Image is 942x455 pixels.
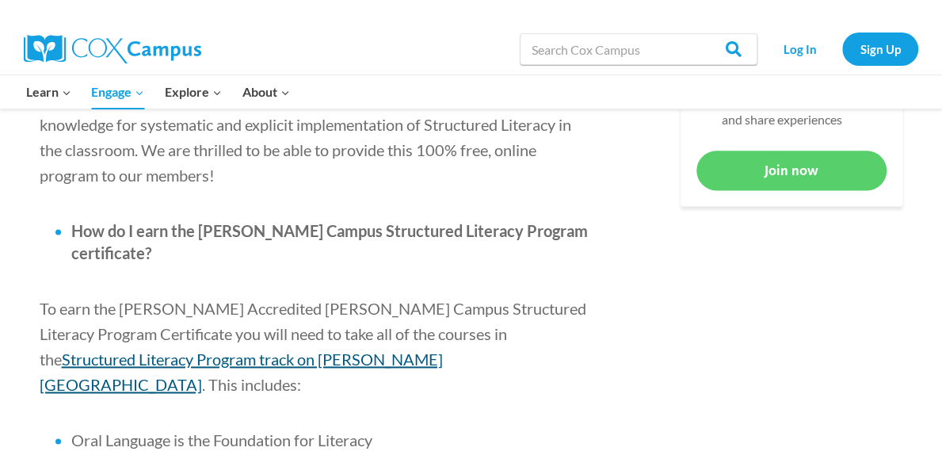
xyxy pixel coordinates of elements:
button: Child menu of Engage [82,75,155,109]
button: Child menu of About [232,75,300,109]
img: Cox Campus [24,35,201,63]
span: . This includes: [202,375,301,394]
nav: Secondary Navigation [765,32,918,65]
a: Structured Literacy Program track on [PERSON_NAME][GEOGRAPHIC_DATA] [40,350,443,394]
nav: Primary Navigation [16,75,299,109]
input: Search Cox Campus [520,33,757,65]
a: Log In [765,32,834,65]
span: The [PERSON_NAME] Campus Structured Literacy Program contains 11 courses that cover the [PERSON_N... [40,64,590,185]
button: Child menu of Learn [16,75,82,109]
span: How do I earn the [PERSON_NAME] Campus Structured Literacy Program certificate? [71,221,588,262]
span: Oral Language is the Foundation for Literacy [71,430,372,449]
button: Child menu of Explore [154,75,232,109]
a: Sign Up [842,32,918,65]
a: Join now [696,151,887,189]
span: To earn the [PERSON_NAME] Accredited [PERSON_NAME] Campus Structured Literacy Program Certificate... [40,299,586,369]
